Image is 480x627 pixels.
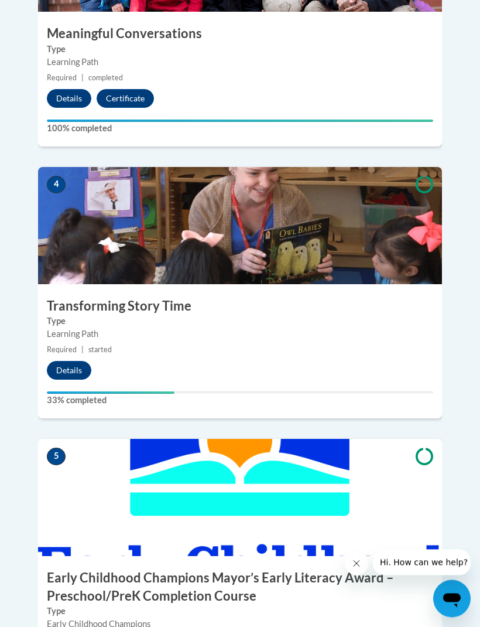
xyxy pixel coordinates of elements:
label: 33% completed [47,394,433,407]
h3: Transforming Story Time [38,298,442,316]
span: started [88,346,112,355]
h3: Early Childhood Champions Mayor’s Early Literacy Award – Preschool/PreK Completion Course [38,570,442,606]
div: Your progress [47,120,433,122]
span: Required [47,74,77,83]
button: Details [47,362,91,380]
iframe: Button to launch messaging window [433,580,471,618]
button: Certificate [97,90,154,108]
span: | [81,74,84,83]
label: Type [47,605,433,618]
button: Details [47,90,91,108]
div: Learning Path [47,56,433,69]
label: 100% completed [47,122,433,135]
iframe: Close message [345,552,368,575]
div: Learning Path [47,328,433,341]
iframe: Message from company [373,550,471,575]
span: Required [47,346,77,355]
img: Course Image [38,439,442,557]
h3: Meaningful Conversations [38,25,442,43]
span: completed [88,74,123,83]
div: Your progress [47,392,174,394]
label: Type [47,315,433,328]
img: Course Image [38,168,442,285]
span: | [81,346,84,355]
label: Type [47,43,433,56]
span: 5 [47,448,66,466]
span: 4 [47,176,66,194]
